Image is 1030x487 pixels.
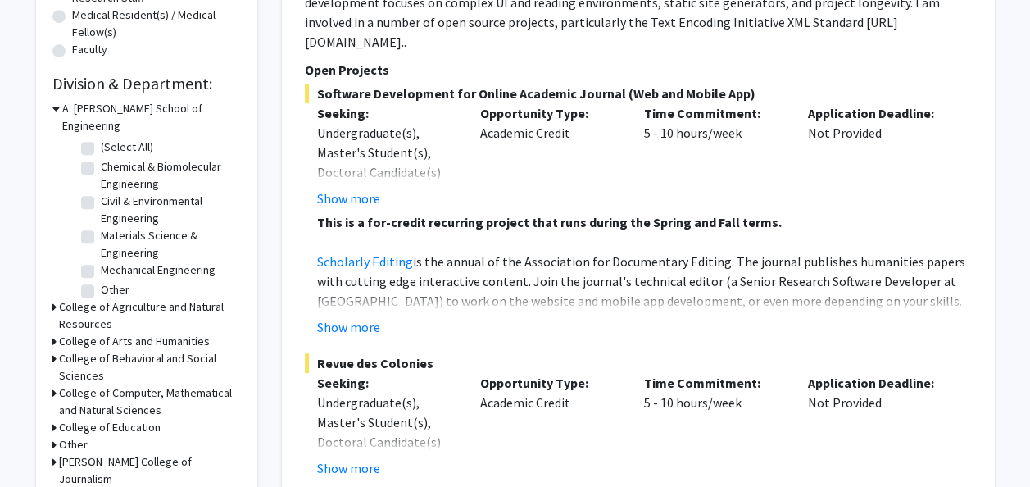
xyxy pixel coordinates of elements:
[12,413,70,475] iframe: Chat
[317,214,782,230] strong: This is a for-credit recurring project that runs during the Spring and Fall terms.
[317,252,972,370] p: is the annual of the Association for Documentary Editing. The journal publishes humanities papers...
[317,253,413,270] a: Scholarly Editing
[52,74,241,93] h2: Division & Department:
[317,373,456,393] p: Seeking:
[317,317,380,337] button: Show more
[305,60,972,80] p: Open Projects
[305,84,972,103] span: Software Development for Online Academic Journal (Web and Mobile App)
[59,333,210,350] h3: College of Arts and Humanities
[632,373,796,478] div: 5 - 10 hours/week
[808,103,947,123] p: Application Deadline:
[59,436,88,453] h3: Other
[59,298,241,333] h3: College of Agriculture and Natural Resources
[101,227,237,262] label: Materials Science & Engineering
[101,193,237,227] label: Civil & Environmental Engineering
[72,41,107,58] label: Faculty
[808,373,947,393] p: Application Deadline:
[317,123,456,221] div: Undergraduate(s), Master's Student(s), Doctoral Candidate(s) (PhD, MD, DMD, PharmD, etc.)
[317,189,380,208] button: Show more
[62,100,241,134] h3: A. [PERSON_NAME] School of Engineering
[796,103,960,208] div: Not Provided
[101,262,216,279] label: Mechanical Engineering
[317,458,380,478] button: Show more
[644,373,783,393] p: Time Commitment:
[796,373,960,478] div: Not Provided
[480,103,619,123] p: Opportunity Type:
[632,103,796,208] div: 5 - 10 hours/week
[644,103,783,123] p: Time Commitment:
[72,7,241,41] label: Medical Resident(s) / Medical Fellow(s)
[59,419,161,436] h3: College of Education
[101,158,237,193] label: Chemical & Biomolecular Engineering
[468,103,632,208] div: Academic Credit
[305,353,972,373] span: Revue des Colonies
[101,281,129,298] label: Other
[480,373,619,393] p: Opportunity Type:
[59,385,241,419] h3: College of Computer, Mathematical and Natural Sciences
[317,103,456,123] p: Seeking:
[59,350,241,385] h3: College of Behavioral and Social Sciences
[101,139,153,156] label: (Select All)
[468,373,632,478] div: Academic Credit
